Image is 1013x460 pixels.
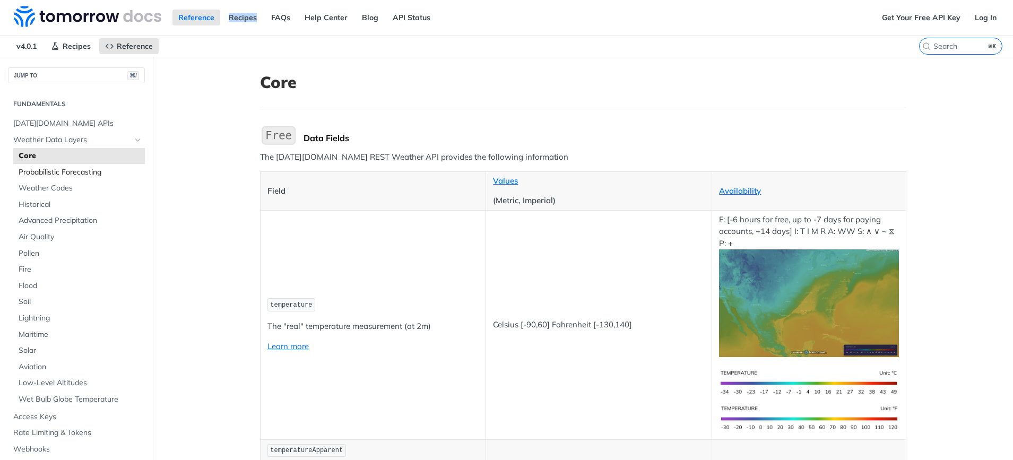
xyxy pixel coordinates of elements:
[117,41,153,51] span: Reference
[267,341,309,351] a: Learn more
[8,99,145,109] h2: Fundamentals
[260,73,906,92] h1: Core
[19,362,142,372] span: Aviation
[63,41,91,51] span: Recipes
[19,167,142,178] span: Probabilistic Forecasting
[270,447,343,454] span: temperatureApparent
[719,214,898,357] p: F: [-6 hours for free, up to -7 days for paying accounts, +14 days] I: T I M R A: WW S: ∧ ∨ ~ ⧖ P: +
[19,183,142,194] span: Weather Codes
[11,38,42,54] span: v4.0.1
[19,215,142,226] span: Advanced Precipitation
[13,294,145,310] a: Soil
[19,313,142,324] span: Lightning
[876,10,966,25] a: Get Your Free API Key
[719,186,761,196] a: Availability
[13,148,145,164] a: Core
[19,378,142,388] span: Low-Level Altitudes
[267,320,479,333] p: The "real" temperature measurement (at 2m)
[13,359,145,375] a: Aviation
[45,38,97,54] a: Recipes
[19,329,142,340] span: Maritime
[19,248,142,259] span: Pollen
[13,118,142,129] span: [DATE][DOMAIN_NAME] APIs
[13,213,145,229] a: Advanced Precipitation
[13,246,145,262] a: Pollen
[8,132,145,148] a: Weather Data LayersHide subpages for Weather Data Layers
[19,394,142,405] span: Wet Bulb Globe Temperature
[493,195,705,207] p: (Metric, Imperial)
[719,412,898,422] span: Expand image
[13,444,142,455] span: Webhooks
[493,176,518,186] a: Values
[13,375,145,391] a: Low-Level Altitudes
[13,164,145,180] a: Probabilistic Forecasting
[8,67,145,83] button: JUMP TO⌘/
[13,197,145,213] a: Historical
[19,151,142,161] span: Core
[134,136,142,144] button: Hide subpages for Weather Data Layers
[13,412,142,422] span: Access Keys
[969,10,1002,25] a: Log In
[19,232,142,242] span: Air Quality
[493,319,705,331] p: Celsius [-90,60] Fahrenheit [-130,140]
[8,409,145,425] a: Access Keys
[19,264,142,275] span: Fire
[922,42,931,50] svg: Search
[265,10,296,25] a: FAQs
[19,297,142,307] span: Soil
[19,345,142,356] span: Solar
[13,392,145,407] a: Wet Bulb Globe Temperature
[986,41,999,51] kbd: ⌘K
[719,298,898,308] span: Expand image
[13,343,145,359] a: Solar
[387,10,436,25] a: API Status
[19,199,142,210] span: Historical
[13,310,145,326] a: Lightning
[8,425,145,441] a: Rate Limiting & Tokens
[304,133,906,143] div: Data Fields
[260,151,906,163] p: The [DATE][DOMAIN_NAME] REST Weather API provides the following information
[13,428,142,438] span: Rate Limiting & Tokens
[8,441,145,457] a: Webhooks
[13,327,145,343] a: Maritime
[14,6,161,27] img: Tomorrow.io Weather API Docs
[719,377,898,387] span: Expand image
[19,281,142,291] span: Flood
[172,10,220,25] a: Reference
[8,116,145,132] a: [DATE][DOMAIN_NAME] APIs
[13,180,145,196] a: Weather Codes
[356,10,384,25] a: Blog
[127,71,139,80] span: ⌘/
[270,301,312,309] span: temperature
[223,10,263,25] a: Recipes
[13,262,145,277] a: Fire
[99,38,159,54] a: Reference
[267,185,479,197] p: Field
[13,135,131,145] span: Weather Data Layers
[299,10,353,25] a: Help Center
[13,229,145,245] a: Air Quality
[13,278,145,294] a: Flood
